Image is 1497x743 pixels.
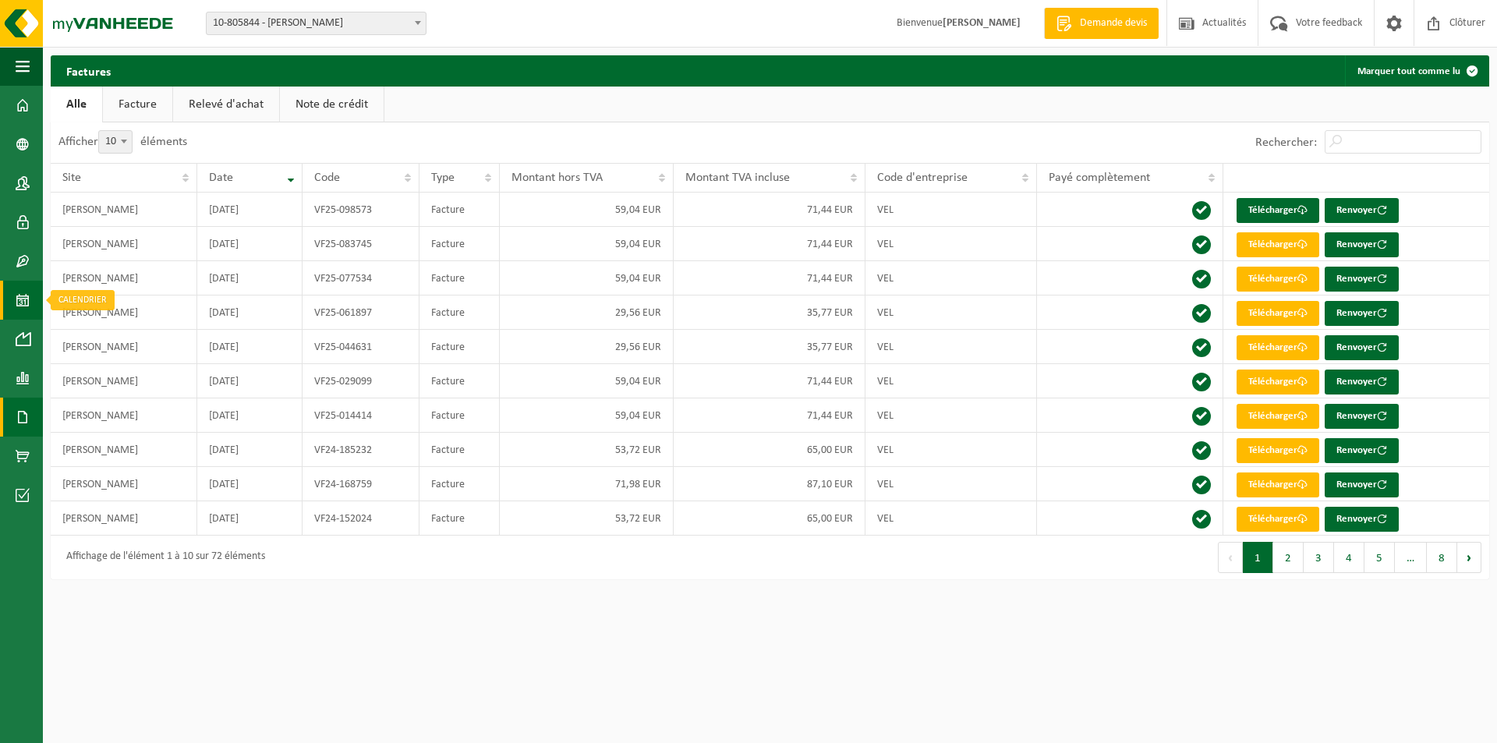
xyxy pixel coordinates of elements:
button: Renvoyer [1325,198,1399,223]
span: 10-805844 - JOANNES FABRICE - VERVIERS [206,12,426,35]
span: … [1395,542,1427,573]
span: Type [431,172,455,184]
td: [DATE] [197,364,303,398]
a: Télécharger [1237,404,1319,429]
a: Télécharger [1237,232,1319,257]
strong: [PERSON_NAME] [943,17,1021,29]
td: 35,77 EUR [674,295,866,330]
button: Renvoyer [1325,301,1399,326]
button: 2 [1273,542,1304,573]
a: Télécharger [1237,301,1319,326]
td: 71,44 EUR [674,227,866,261]
td: VF25-029099 [303,364,419,398]
td: [DATE] [197,261,303,295]
td: Facture [419,433,500,467]
td: [PERSON_NAME] [51,261,197,295]
button: 8 [1427,542,1457,573]
td: [DATE] [197,330,303,364]
label: Afficher éléments [58,136,187,148]
td: VF25-098573 [303,193,419,227]
div: Affichage de l'élément 1 à 10 sur 72 éléments [58,543,265,571]
a: Alle [51,87,102,122]
a: Note de crédit [280,87,384,122]
td: 59,04 EUR [500,261,674,295]
td: Facture [419,261,500,295]
td: [PERSON_NAME] [51,364,197,398]
td: Facture [419,295,500,330]
button: Renvoyer [1325,370,1399,394]
button: 1 [1243,542,1273,573]
button: Next [1457,542,1481,573]
td: 53,72 EUR [500,433,674,467]
td: VEL [865,330,1037,364]
td: [PERSON_NAME] [51,467,197,501]
td: [PERSON_NAME] [51,330,197,364]
a: Télécharger [1237,198,1319,223]
span: 10 [98,130,133,154]
td: 29,56 EUR [500,295,674,330]
label: Rechercher: [1255,136,1317,149]
button: Renvoyer [1325,472,1399,497]
td: [DATE] [197,501,303,536]
td: Facture [419,467,500,501]
button: Marquer tout comme lu [1345,55,1488,87]
span: Date [209,172,233,184]
td: VEL [865,227,1037,261]
td: [PERSON_NAME] [51,295,197,330]
span: Demande devis [1076,16,1151,31]
td: Facture [419,501,500,536]
td: 35,77 EUR [674,330,866,364]
a: Télécharger [1237,438,1319,463]
td: VEL [865,295,1037,330]
td: 53,72 EUR [500,501,674,536]
span: Montant hors TVA [511,172,603,184]
td: [DATE] [197,398,303,433]
td: [PERSON_NAME] [51,227,197,261]
button: Previous [1218,542,1243,573]
td: [PERSON_NAME] [51,398,197,433]
span: 10 [99,131,132,153]
button: 5 [1364,542,1395,573]
button: Renvoyer [1325,404,1399,429]
button: Renvoyer [1325,438,1399,463]
td: [PERSON_NAME] [51,433,197,467]
td: VF25-014414 [303,398,419,433]
button: 4 [1334,542,1364,573]
td: 71,98 EUR [500,467,674,501]
td: 71,44 EUR [674,193,866,227]
td: VF25-083745 [303,227,419,261]
td: VF25-077534 [303,261,419,295]
td: [DATE] [197,467,303,501]
td: 65,00 EUR [674,501,866,536]
td: [PERSON_NAME] [51,501,197,536]
td: 59,04 EUR [500,364,674,398]
td: 87,10 EUR [674,467,866,501]
td: VEL [865,261,1037,295]
td: VF25-061897 [303,295,419,330]
td: 59,04 EUR [500,398,674,433]
span: Code d'entreprise [877,172,968,184]
a: Facture [103,87,172,122]
td: [PERSON_NAME] [51,193,197,227]
td: VEL [865,398,1037,433]
a: Télécharger [1237,370,1319,394]
span: Montant TVA incluse [685,172,790,184]
a: Demande devis [1044,8,1159,39]
td: [DATE] [197,433,303,467]
td: [DATE] [197,295,303,330]
td: Facture [419,398,500,433]
a: Télécharger [1237,267,1319,292]
td: 71,44 EUR [674,261,866,295]
h2: Factures [51,55,126,86]
td: VF24-152024 [303,501,419,536]
a: Relevé d'achat [173,87,279,122]
td: 71,44 EUR [674,364,866,398]
button: Renvoyer [1325,267,1399,292]
td: Facture [419,193,500,227]
a: Télécharger [1237,507,1319,532]
a: Télécharger [1237,472,1319,497]
td: Facture [419,227,500,261]
td: 71,44 EUR [674,398,866,433]
td: VEL [865,501,1037,536]
td: VEL [865,467,1037,501]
